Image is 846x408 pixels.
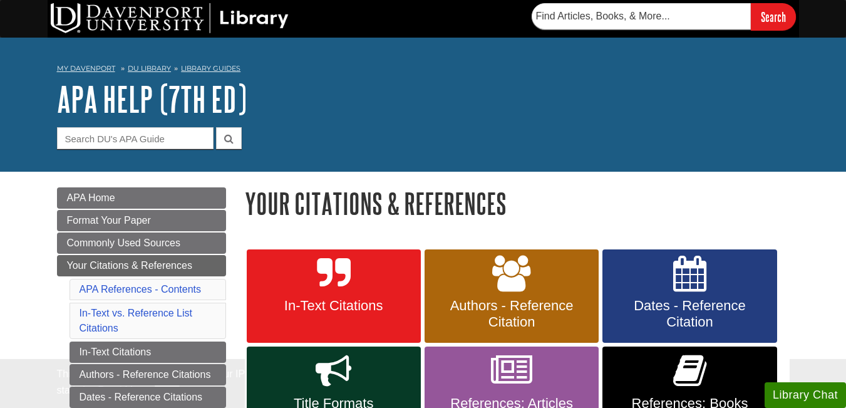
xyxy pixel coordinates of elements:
span: Dates - Reference Citation [612,298,767,330]
a: APA References - Contents [80,284,201,295]
h1: Your Citations & References [245,187,790,219]
a: In-Text Citations [247,249,421,343]
span: Commonly Used Sources [67,238,180,248]
form: Searches DU Library's articles, books, and more [532,3,796,30]
a: Authors - Reference Citations [70,364,226,385]
a: Authors - Reference Citation [425,249,599,343]
input: Find Articles, Books, & More... [532,3,751,29]
a: Dates - Reference Citations [70,387,226,408]
a: Format Your Paper [57,210,226,231]
a: Commonly Used Sources [57,233,226,254]
a: In-Text vs. Reference List Citations [80,308,193,333]
nav: breadcrumb [57,60,790,80]
a: APA Help (7th Ed) [57,80,247,118]
span: APA Home [67,192,115,203]
a: In-Text Citations [70,342,226,363]
input: Search DU's APA Guide [57,127,214,149]
a: Library Guides [181,64,240,73]
a: Your Citations & References [57,255,226,276]
span: Format Your Paper [67,215,151,226]
span: Your Citations & References [67,260,192,271]
a: My Davenport [57,63,115,74]
a: DU Library [128,64,171,73]
span: In-Text Citations [256,298,411,314]
input: Search [751,3,796,30]
button: Library Chat [765,382,846,408]
span: Authors - Reference Citation [434,298,589,330]
a: Dates - Reference Citation [602,249,776,343]
img: DU Library [51,3,289,33]
a: APA Home [57,187,226,209]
